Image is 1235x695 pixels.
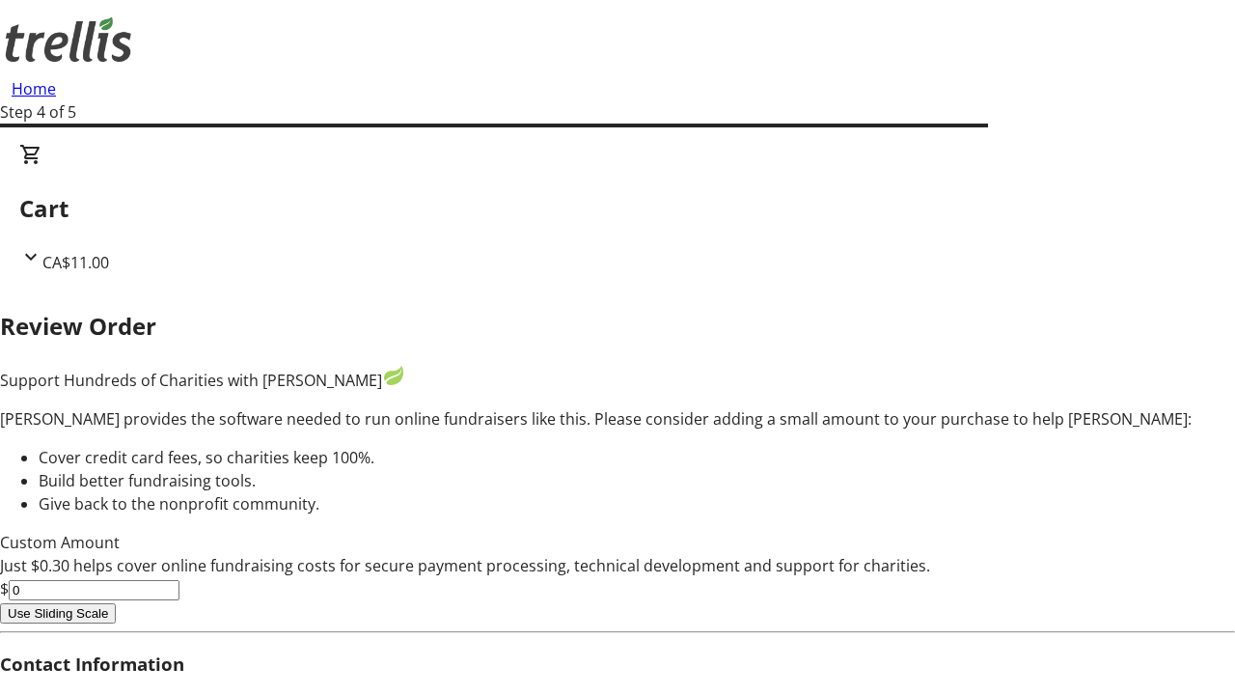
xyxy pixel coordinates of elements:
li: Build better fundraising tools. [39,469,1235,492]
li: Cover credit card fees, so charities keep 100%. [39,446,1235,469]
span: CA$11.00 [42,252,109,273]
li: Give back to the nonprofit community. [39,492,1235,515]
div: CartCA$11.00 [19,143,1216,274]
h2: Cart [19,191,1216,226]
